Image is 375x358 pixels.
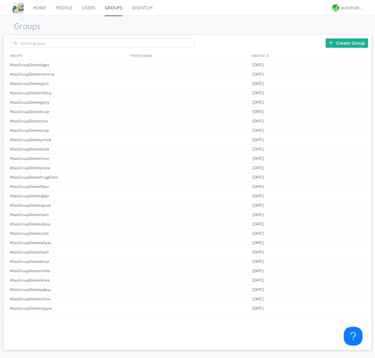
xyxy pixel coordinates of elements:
[4,276,371,285] a: AtlasGroupDeletebinek[DATE]
[8,182,129,191] div: AtlasGroupDeletefbpxr
[329,41,333,45] img: plus.svg
[8,201,129,210] div: AtlasGroupDeletewjzuw
[252,229,264,238] span: [DATE]
[252,257,264,266] span: [DATE]
[12,2,24,13] img: cddb5a64eb264b2086981ab96f4c1ba7
[4,285,371,294] a: AtlasGroupDeletepqkqu[DATE]
[8,126,129,135] div: AtlasGroupDeletelyrpp
[252,294,264,304] span: [DATE]
[4,116,371,126] a: AtlasGroupDeleterjiva[DATE]
[252,238,264,248] span: [DATE]
[252,182,264,191] span: [DATE]
[4,163,371,173] a: AtlasGroupDeleteyiozw[DATE]
[8,154,129,163] div: AtlasGroupDeletelnnsn
[8,238,129,247] div: AtlasGroupDeletewhyaz
[250,51,371,60] div: CREATED
[252,60,264,70] span: [DATE]
[4,229,371,238] a: AtlasGroupDeletevofzt[DATE]
[252,88,264,98] span: [DATE]
[4,126,371,135] a: AtlasGroupDeletelyrpp[DATE]
[8,219,129,228] div: AtlasGroupDeleteubssy
[252,154,264,163] span: [DATE]
[4,145,371,154] a: AtlasGroupDeletelwsfe[DATE]
[252,210,264,219] span: [DATE]
[8,107,129,116] div: AtlasGroupDeletekruqr
[8,229,129,238] div: AtlasGroupDeletevofzt
[4,79,371,88] a: AtlasGroupDeletepynir[DATE]
[4,238,371,248] a: AtlasGroupDeletewhyaz[DATE]
[252,116,264,126] span: [DATE]
[4,135,371,145] a: AtlasGroupDeleteynncw[DATE]
[252,163,264,173] span: [DATE]
[341,5,364,11] div: automation+atlas
[8,191,129,200] div: AtlasGroupDeleteqbtpr
[4,219,371,229] a: AtlasGroupDeleteubssy[DATE]
[4,107,371,116] a: AtlasGroupDeletekruqr[DATE]
[252,219,264,229] span: [DATE]
[252,304,264,313] span: [DATE]
[4,257,371,266] a: AtlasGroupDeleteboryt[DATE]
[4,266,371,276] a: AtlasGroupDeletemlrke[DATE]
[8,163,129,172] div: AtlasGroupDeleteyiozw
[252,145,264,154] span: [DATE]
[4,248,371,257] a: AtlasGroupDeleteloyhf[DATE]
[8,116,129,125] div: AtlasGroupDeleterjiva
[8,173,129,182] div: AtlasGroupDeletefculgRubin
[8,266,129,275] div: AtlasGroupDeletemlrke
[8,257,129,266] div: AtlasGroupDeleteboryt
[4,154,371,163] a: AtlasGroupDeletelnnsn[DATE]
[344,327,362,346] iframe: Toggle Customer Support
[4,98,371,107] a: AtlasGroupDeletegnjhy[DATE]
[252,313,264,322] span: [DATE]
[252,126,264,135] span: [DATE]
[4,304,371,313] a: AtlasGroupDeleteoquyw[DATE]
[8,70,129,79] div: AtlasGroupDeletenemmw
[4,294,371,304] a: AtlasGroupDeletezzhov[DATE]
[252,248,264,257] span: [DATE]
[4,313,371,322] a: AtlasGroupDeleteloddi[DATE]
[4,191,371,201] a: AtlasGroupDeleteqbtpr[DATE]
[8,51,127,60] div: GROUPS
[252,135,264,145] span: [DATE]
[252,173,264,182] span: [DATE]
[8,304,129,313] div: AtlasGroupDeleteoquyw
[8,210,129,219] div: AtlasGroupDeleteloarx
[4,201,371,210] a: AtlasGroupDeletewjzuw[DATE]
[252,266,264,276] span: [DATE]
[8,248,129,257] div: AtlasGroupDeleteloyhf
[332,4,339,11] img: d2d01cd9b4174d08988066c6d424eccd
[8,276,129,285] div: AtlasGroupDeletebinek
[4,173,371,182] a: AtlasGroupDeletefculgRubin[DATE]
[8,135,129,144] div: AtlasGroupDeleteynncw
[4,60,371,70] a: AtlasGroupDeletejbges[DATE]
[252,70,264,79] span: [DATE]
[4,70,371,79] a: AtlasGroupDeletenemmw[DATE]
[252,276,264,285] span: [DATE]
[8,285,129,294] div: AtlasGroupDeletepqkqu
[8,88,129,97] div: AtlasGroupDeletembtvq
[11,38,194,48] input: Search groups
[8,294,129,303] div: AtlasGroupDeletezzhov
[326,38,368,48] div: Create Group
[8,98,129,107] div: AtlasGroupDeletegnjhy
[252,285,264,294] span: [DATE]
[129,51,250,60] div: SYSTEM_NAME
[252,191,264,201] span: [DATE]
[4,88,371,98] a: AtlasGroupDeletembtvq[DATE]
[8,79,129,88] div: AtlasGroupDeletepynir
[8,145,129,154] div: AtlasGroupDeletelwsfe
[252,79,264,88] span: [DATE]
[8,313,129,322] div: AtlasGroupDeleteloddi
[4,210,371,219] a: AtlasGroupDeleteloarx[DATE]
[8,60,129,69] div: AtlasGroupDeletejbges
[252,201,264,210] span: [DATE]
[252,107,264,116] span: [DATE]
[252,98,264,107] span: [DATE]
[4,182,371,191] a: AtlasGroupDeletefbpxr[DATE]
